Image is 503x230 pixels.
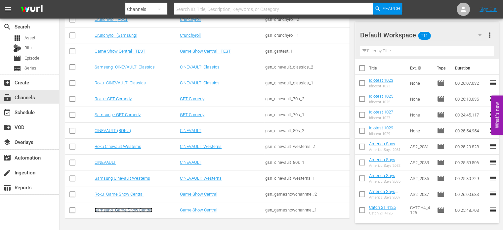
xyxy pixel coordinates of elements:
span: menu [4,5,12,13]
td: AS2_2085 [407,170,434,186]
span: Episode [437,159,445,166]
span: Bits [24,45,32,51]
span: Schedule [3,109,11,116]
a: GET Comedy [180,96,204,101]
a: Game Show Central - TEST [95,49,146,54]
th: Duration [451,59,491,77]
span: reorder [489,174,497,182]
a: Roku- CINEVAULT: Classics [95,80,146,85]
a: Game Show Central [180,207,217,212]
td: AS2_2081 [407,139,434,155]
span: Series [13,65,21,72]
span: Automation [3,154,11,162]
a: Crunchyroll [180,17,201,22]
a: Game Show Central [180,192,217,197]
a: CINEVAULT (ROKU) [95,128,131,133]
td: None [407,75,434,91]
span: reorder [489,158,497,166]
div: Idiotest 1025 [369,100,393,104]
th: Type [433,59,451,77]
span: Episode [13,54,21,62]
span: reorder [489,95,497,103]
span: reorder [489,79,497,87]
div: America Says 2087 [369,195,405,200]
span: Search [3,23,11,31]
td: AS2_2087 [407,186,434,202]
td: None [407,91,434,107]
td: 00:25:29.828 [452,139,489,155]
img: ans4CAIJ8jUAAAAAAAAAAAAAAAAAAAAAAAAgQb4GAAAAAAAAAAAAAAAAAAAAAAAAJMjXAAAAAAAAAAAAAAAAAAAAAAAAgAT5G... [16,2,48,17]
a: Samsung - GET Comedy [95,112,141,117]
td: 00:25:54.954 [452,123,489,139]
td: 00:25:30.729 [452,170,489,186]
span: Episode [437,79,445,87]
div: gsn_crunchyroll_1 [265,33,349,38]
div: gsn_crunchyroll_2 [265,17,349,22]
span: Asset [13,34,21,42]
span: more_vert [486,31,494,39]
div: Catch 21 4126 [369,211,396,215]
span: Ingestion [3,169,11,177]
div: America Says 2081 [369,148,405,152]
span: Episode [437,190,445,198]
div: gsn_cinevault_classics_2 [265,65,349,69]
div: Default Workspace [360,26,488,44]
span: Episode [437,206,445,214]
span: reorder [489,126,497,134]
button: Search [373,3,402,15]
a: America Says 2083 [369,157,398,167]
span: Series [24,65,36,71]
div: gsn_cinevault_70s_2 [265,96,349,101]
a: Samsung- CINEVAULT: Classics [95,65,155,69]
span: Reports [3,184,11,192]
span: Channels [3,94,11,102]
td: 00:25:59.806 [452,155,489,170]
td: None [407,123,434,139]
div: America Says 2083 [369,163,405,168]
div: gsn_cinevault_80s_2 [265,128,349,133]
span: Episode [24,55,39,62]
th: Title [369,59,406,77]
td: 00:24:45.117 [452,107,489,123]
button: more_vert [486,27,494,43]
div: gsn_gameshowchannnel_1 [265,207,349,212]
span: reorder [489,206,497,214]
a: Roku Cinevault Westerns [95,144,141,149]
span: Episode [437,143,445,151]
span: Episode [437,95,445,103]
a: CINEVAULT: Classics [180,80,220,85]
span: reorder [489,190,497,198]
span: Overlays [3,138,11,146]
a: America Says 2081 [369,141,398,151]
a: Idiotest 1029 [369,125,393,130]
div: Idiotest 1027 [369,116,393,120]
a: America Says 2087 [369,189,398,199]
td: None [407,107,434,123]
a: CINEVAULT [180,128,201,133]
a: Idiotest 1025 [369,94,393,99]
a: CINEVAULT [180,160,201,165]
button: Open Feedback Widget [491,95,503,135]
span: Create [3,79,11,87]
div: gsn_cinevault_70s_1 [265,112,349,117]
td: 00:26:00.683 [452,186,489,202]
a: Idiotest 1023 [369,78,393,83]
a: CINEVAULT: Westerns [180,176,222,181]
div: gsn_cinevault_80s_1 [265,160,349,165]
a: Sign Out [480,7,497,12]
td: CATCH4_4126 [407,202,434,218]
a: CINEVAULT [95,160,116,165]
td: 00:25:48.703 [452,202,489,218]
div: gsn_cinevault_westerns_1 [265,176,349,181]
a: America Says 2085 [369,173,398,183]
a: GET Comedy [180,112,204,117]
span: reorder [489,111,497,118]
a: CINEVAULT: Classics [180,65,220,69]
div: gsn_cinevault_classics_1 [265,80,349,85]
a: Crunchyroll (Roku) [95,17,128,22]
span: reorder [489,142,497,150]
span: 211 [418,29,431,43]
a: Crunchyroll [180,33,201,38]
a: Idiotest 1027 [369,110,393,115]
a: Roku - GET Comedy [95,96,132,101]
